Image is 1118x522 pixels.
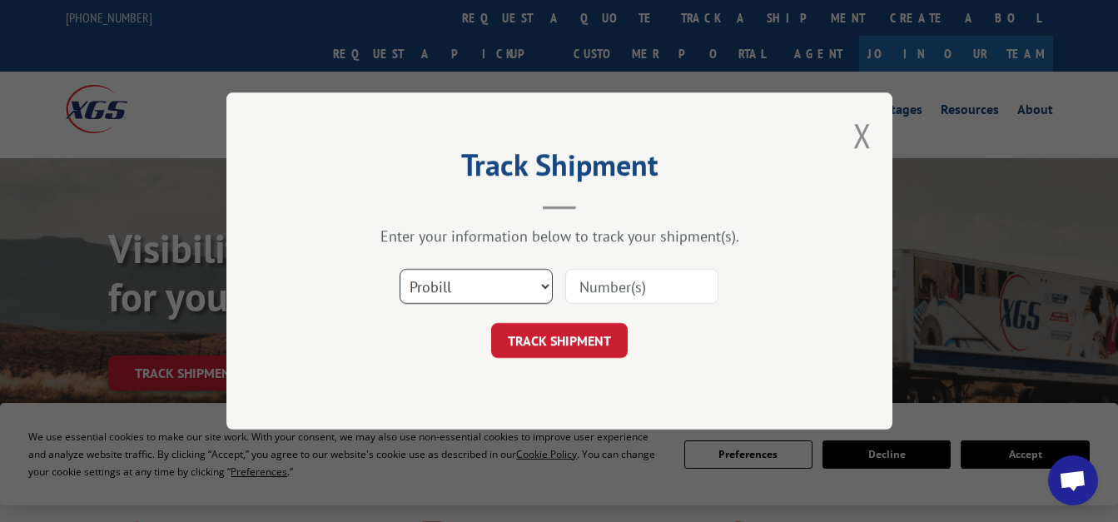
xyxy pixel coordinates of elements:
div: Enter your information below to track your shipment(s). [310,226,809,246]
div: Open chat [1048,455,1098,505]
button: TRACK SHIPMENT [491,323,628,358]
h2: Track Shipment [310,153,809,185]
input: Number(s) [565,269,718,304]
button: Close modal [853,113,872,157]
